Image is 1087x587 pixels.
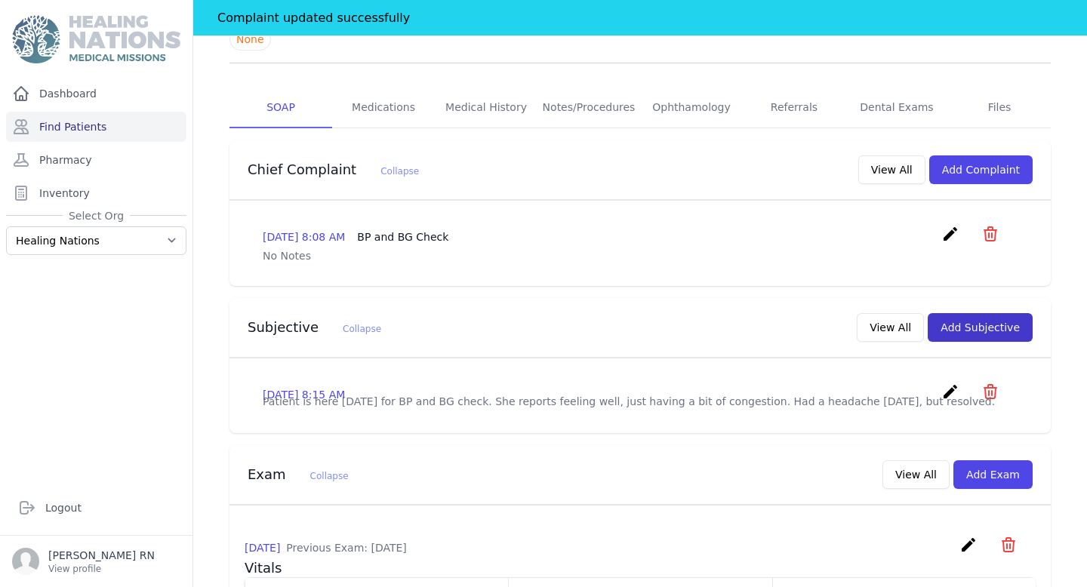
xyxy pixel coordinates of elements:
p: No Notes [263,248,1018,263]
img: Medical Missions EMR [12,15,180,63]
span: None [229,28,271,51]
a: Files [948,88,1051,128]
a: Logout [12,493,180,523]
a: Inventory [6,178,186,208]
a: Dental Exams [845,88,948,128]
a: Notes/Procedures [537,88,640,128]
p: [DATE] 8:08 AM [263,229,448,244]
p: [DATE] [245,540,407,555]
a: Ophthamology [640,88,743,128]
a: create [941,389,963,404]
a: Pharmacy [6,145,186,175]
i: create [941,225,959,243]
h3: Exam [248,466,349,484]
i: create [941,383,959,401]
span: Collapse [310,471,349,481]
span: Previous Exam: [DATE] [286,542,406,554]
a: [PERSON_NAME] RN View profile [12,548,180,575]
p: [PERSON_NAME] RN [48,548,155,563]
span: BP and BG Check [357,231,448,243]
button: View All [858,155,925,184]
h3: Subjective [248,318,381,337]
p: [DATE] 8:15 AM [263,387,345,402]
a: Referrals [743,88,845,128]
button: Add Subjective [928,313,1033,342]
button: Add Exam [953,460,1033,489]
a: create [959,542,981,557]
i: create [959,536,978,554]
p: View profile [48,563,155,575]
a: Medical History [435,88,537,128]
p: Patient is here [DATE] for BP and BG check. She reports feeling well, just having a bit of conges... [263,394,1018,409]
span: Select Org [63,208,130,223]
h3: Chief Complaint [248,161,419,179]
button: View All [882,460,950,489]
a: Dashboard [6,78,186,109]
nav: Tabs [229,88,1051,128]
a: create [941,232,963,246]
span: Vitals [245,560,282,576]
a: SOAP [229,88,332,128]
span: Collapse [343,324,381,334]
span: Collapse [380,166,419,177]
button: View All [857,313,924,342]
a: Find Patients [6,112,186,142]
a: Medications [332,88,435,128]
button: Add Complaint [929,155,1033,184]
